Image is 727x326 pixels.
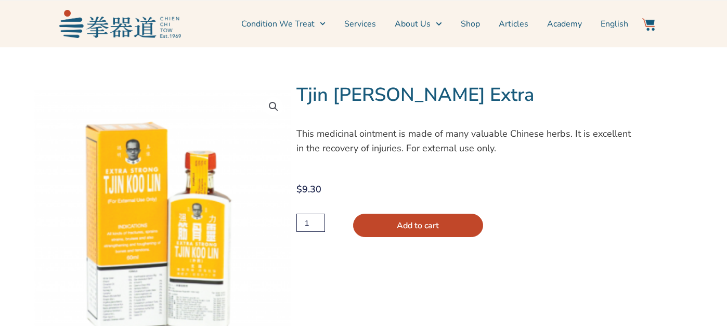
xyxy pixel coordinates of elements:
[547,11,582,37] a: Academy
[186,11,628,37] nav: Menu
[601,11,628,37] a: English
[296,84,631,107] h1: Tjin [PERSON_NAME] Extra
[601,18,628,30] span: English
[296,214,324,232] input: Product quantity
[461,11,480,37] a: Shop
[296,127,631,154] span: This medicinal ointment is made of many valuable Chinese herbs. It is excellent in the recovery o...
[294,243,463,247] iframe: Secure express checkout frame
[296,183,302,195] span: $
[296,183,321,195] bdi: 9.30
[353,214,483,237] button: Add to cart
[642,18,655,31] img: Website Icon-03
[264,97,283,116] a: View full-screen image gallery
[344,11,376,37] a: Services
[395,11,442,37] a: About Us
[499,11,528,37] a: Articles
[241,11,326,37] a: Condition We Treat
